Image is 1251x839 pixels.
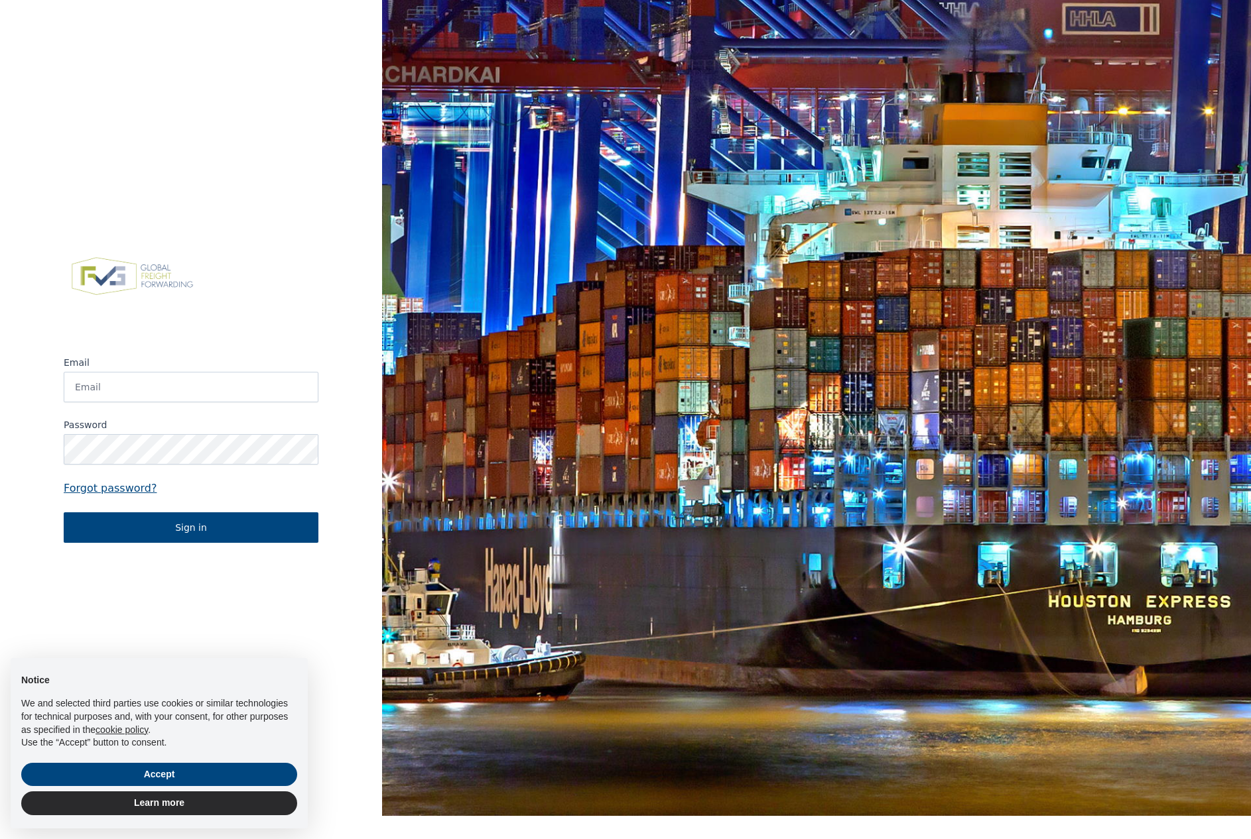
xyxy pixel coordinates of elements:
[64,372,318,402] input: Email
[21,697,297,736] p: We and selected third parties use cookies or similar technologies for technical purposes and, wit...
[96,724,148,735] a: cookie policy
[64,356,318,369] label: Email
[21,763,297,787] button: Accept
[21,736,297,750] p: Use the “Accept” button to consent.
[64,418,318,431] label: Password
[64,480,318,496] a: Forgot password?
[21,674,297,687] h2: Notice
[21,791,297,815] button: Learn more
[64,250,201,303] img: FVG - Global freight forwarding
[64,512,318,543] button: Sign in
